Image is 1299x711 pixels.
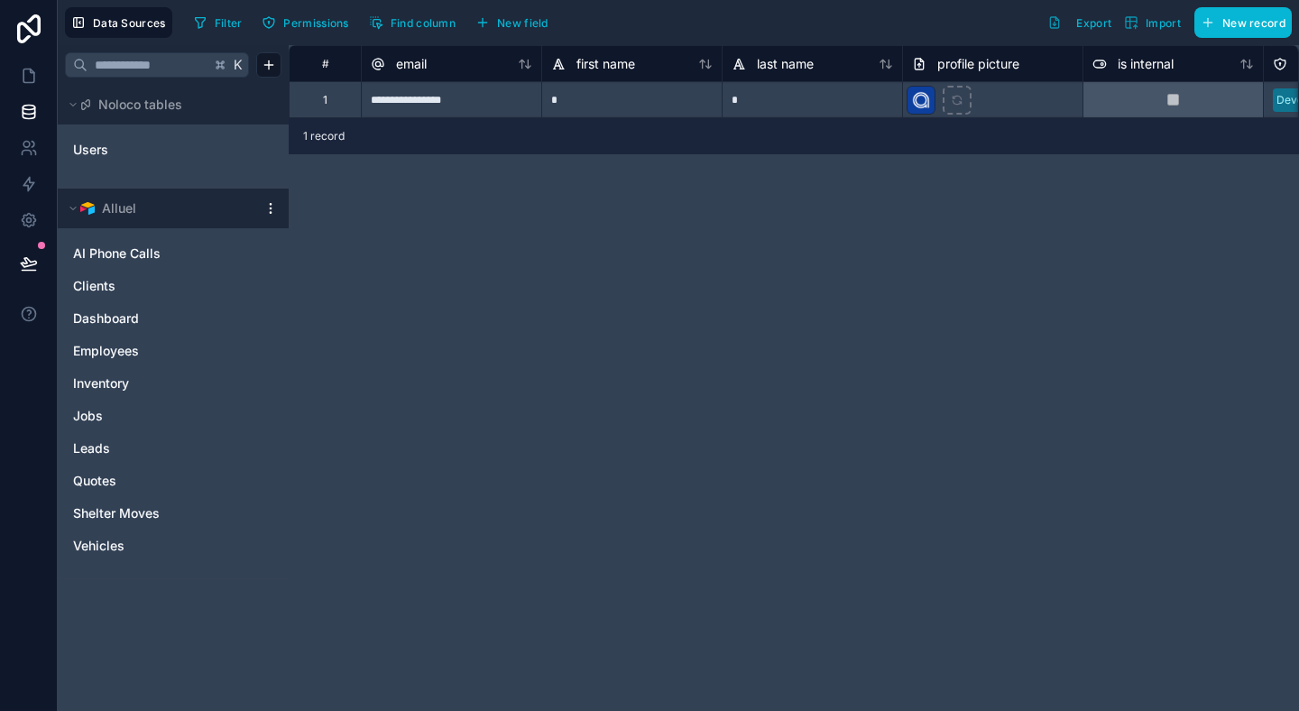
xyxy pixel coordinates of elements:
[283,16,348,30] span: Permissions
[303,57,347,70] div: #
[65,239,281,268] div: AI Phone Calls
[1118,55,1174,73] span: is internal
[73,245,237,263] a: AI Phone Calls
[73,309,139,328] span: Dashboard
[73,141,219,159] a: Users
[73,309,237,328] a: Dashboard
[73,277,237,295] a: Clients
[65,466,281,495] div: Quotes
[80,201,95,216] img: Airtable Logo
[73,277,115,295] span: Clients
[65,272,281,300] div: Clients
[303,129,345,143] span: 1 record
[469,9,555,36] button: New field
[65,196,256,221] button: Airtable LogoAlluel
[73,537,237,555] a: Vehicles
[65,434,281,463] div: Leads
[215,16,243,30] span: Filter
[73,472,116,490] span: Quotes
[73,407,103,425] span: Jobs
[73,439,110,457] span: Leads
[65,304,281,333] div: Dashboard
[102,199,136,217] span: Alluel
[73,342,139,360] span: Employees
[576,55,635,73] span: first name
[255,9,355,36] button: Permissions
[1041,7,1118,38] button: Export
[323,93,327,107] div: 1
[73,537,124,555] span: Vehicles
[1187,7,1292,38] a: New record
[73,374,237,392] a: Inventory
[65,499,281,528] div: Shelter Moves
[232,59,244,71] span: K
[73,342,237,360] a: Employees
[65,337,281,365] div: Employees
[73,439,237,457] a: Leads
[65,531,281,560] div: Vehicles
[363,9,462,36] button: Find column
[73,374,129,392] span: Inventory
[497,16,548,30] span: New field
[93,16,166,30] span: Data Sources
[73,504,160,522] span: Shelter Moves
[757,55,814,73] span: last name
[1146,16,1181,30] span: Import
[73,245,161,263] span: AI Phone Calls
[65,135,281,164] div: Users
[73,504,237,522] a: Shelter Moves
[187,9,249,36] button: Filter
[65,92,271,117] button: Noloco tables
[1222,16,1285,30] span: New record
[937,55,1019,73] span: profile picture
[73,141,108,159] span: Users
[396,55,427,73] span: email
[73,407,237,425] a: Jobs
[65,7,172,38] button: Data Sources
[65,369,281,398] div: Inventory
[1118,7,1187,38] button: Import
[73,472,237,490] a: Quotes
[98,96,182,114] span: Noloco tables
[391,16,456,30] span: Find column
[1076,16,1111,30] span: Export
[1194,7,1292,38] button: New record
[65,402,281,430] div: Jobs
[255,9,362,36] a: Permissions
